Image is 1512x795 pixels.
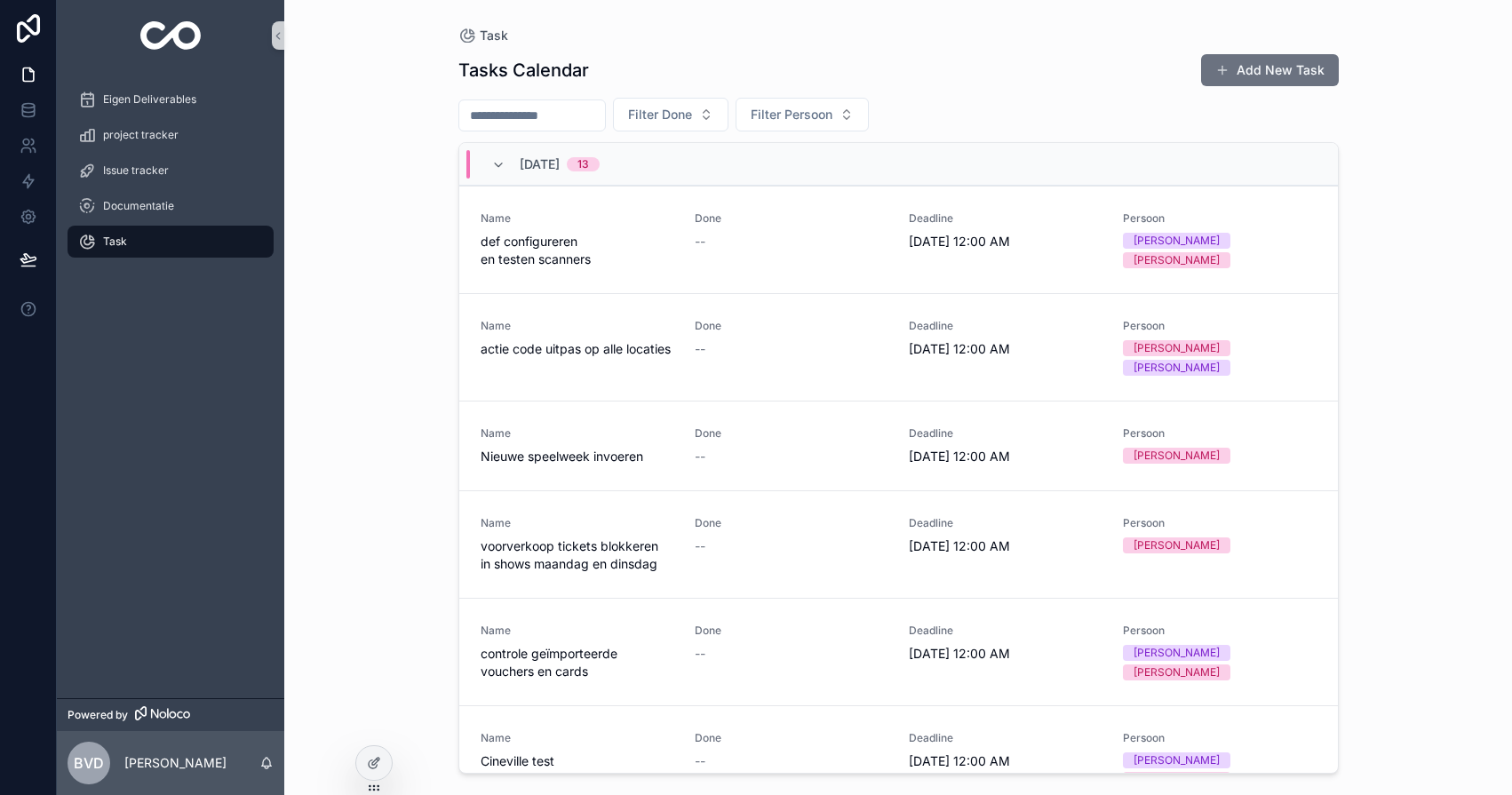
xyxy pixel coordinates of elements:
span: Persoon [1123,319,1316,333]
span: def configureren en testen scanners [481,233,673,268]
span: [DATE] 12:00 AM [909,752,1102,770]
div: [PERSON_NAME] [1134,340,1220,356]
span: Name [481,516,673,530]
span: Nieuwe speelweek invoeren [481,448,673,465]
a: Task [68,226,274,258]
span: Cineville test [481,752,673,770]
span: [DATE] 12:00 AM [909,645,1102,663]
span: Done [695,211,887,226]
span: Persoon [1123,211,1316,226]
button: Add New Task [1201,54,1339,86]
span: -- [695,233,705,250]
span: Eigen Deliverables [103,92,196,107]
span: Name [481,426,673,441]
span: Deadline [909,516,1102,530]
img: App logo [140,21,202,50]
span: [DATE] 12:00 AM [909,340,1102,358]
span: Issue tracker [103,163,169,178]
a: Issue tracker [68,155,274,187]
h1: Tasks Calendar [458,58,589,83]
a: Task [458,27,508,44]
a: Namecontrole geïmporteerde vouchers en cardsDone--Deadline[DATE] 12:00 AMPersoon[PERSON_NAME][PER... [459,598,1338,705]
span: voorverkoop tickets blokkeren in shows maandag en dinsdag [481,537,673,573]
span: Done [695,731,887,745]
a: Powered by [57,698,284,731]
span: Bvd [74,752,104,774]
span: Name [481,319,673,333]
span: Name [481,211,673,226]
span: Persoon [1123,624,1316,638]
span: -- [695,752,705,770]
span: -- [695,448,705,465]
span: Deadline [909,319,1102,333]
div: [PERSON_NAME] [1134,664,1220,680]
span: Filter Done [628,106,692,123]
span: Deadline [909,624,1102,638]
span: project tracker [103,128,179,142]
a: project tracker [68,119,274,151]
span: Documentatie [103,199,174,213]
span: Task [103,235,127,249]
span: -- [695,537,705,555]
div: [PERSON_NAME] [1134,752,1220,768]
div: scrollable content [57,71,284,281]
span: [DATE] 12:00 AM [909,448,1102,465]
a: Namevoorverkoop tickets blokkeren in shows maandag en dinsdagDone--Deadline[DATE] 12:00 AMPersoon... [459,490,1338,598]
p: [PERSON_NAME] [124,754,227,772]
div: [PERSON_NAME] [1134,537,1220,553]
div: [PERSON_NAME] [1134,645,1220,661]
div: [PERSON_NAME] [1134,233,1220,249]
a: Eigen Deliverables [68,83,274,115]
span: Done [695,516,887,530]
div: [PERSON_NAME] [1134,772,1220,788]
a: Nameactie code uitpas op alle locatiesDone--Deadline[DATE] 12:00 AMPersoon[PERSON_NAME][PERSON_NAME] [459,293,1338,401]
span: -- [695,645,705,663]
span: Deadline [909,731,1102,745]
span: Persoon [1123,516,1316,530]
span: actie code uitpas op alle locaties [481,340,673,358]
span: [DATE] [520,155,560,173]
span: Powered by [68,708,128,722]
button: Select Button [613,98,728,131]
span: Deadline [909,211,1102,226]
span: Done [695,426,887,441]
span: Name [481,731,673,745]
a: Namedef configureren en testen scannersDone--Deadline[DATE] 12:00 AMPersoon[PERSON_NAME][PERSON_N... [459,186,1338,293]
span: Task [480,27,508,44]
span: Deadline [909,426,1102,441]
span: Name [481,624,673,638]
span: Persoon [1123,731,1316,745]
div: 13 [577,157,589,171]
span: Done [695,319,887,333]
span: controle geïmporteerde vouchers en cards [481,645,673,680]
div: [PERSON_NAME] [1134,448,1220,464]
span: [DATE] 12:00 AM [909,233,1102,250]
span: Done [695,624,887,638]
span: Persoon [1123,426,1316,441]
span: -- [695,340,705,358]
a: Documentatie [68,190,274,222]
span: Filter Persoon [751,106,832,123]
button: Select Button [736,98,869,131]
div: [PERSON_NAME] [1134,360,1220,376]
a: NameNieuwe speelweek invoerenDone--Deadline[DATE] 12:00 AMPersoon[PERSON_NAME] [459,401,1338,490]
span: [DATE] 12:00 AM [909,537,1102,555]
div: [PERSON_NAME] [1134,252,1220,268]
